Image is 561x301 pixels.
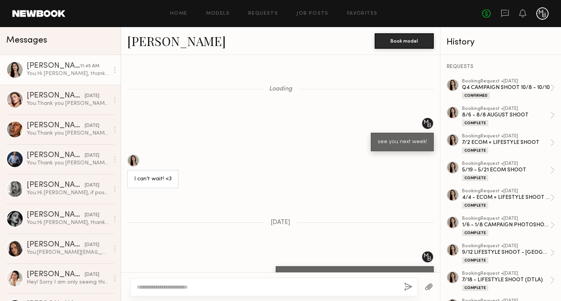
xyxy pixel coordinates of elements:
div: booking Request • [DATE] [462,216,550,221]
div: [DATE] [85,212,99,219]
a: [PERSON_NAME] [127,32,226,49]
div: [PERSON_NAME] [27,211,85,219]
div: booking Request • [DATE] [462,79,550,84]
div: [PERSON_NAME] [27,62,80,70]
div: [PERSON_NAME] [27,181,85,189]
div: You: Thank you [PERSON_NAME]! [27,130,109,137]
div: [DATE] [85,152,99,159]
div: booking Request • [DATE] [462,106,550,111]
span: Messages [6,36,47,45]
div: [PERSON_NAME] [27,122,85,130]
div: Complete [462,175,488,181]
div: 7/18 - LIFESTYLE SHOOT (DTLA) [462,276,550,284]
a: bookingRequest •[DATE]4/4 - ECOM + LIFESTYLE SHOOT / DTLAComplete [462,189,555,209]
a: bookingRequest •[DATE]Q4 CAMPAIGN SHOOT 10/8 - 10/10Confirmed [462,79,555,99]
div: 8/6 - 8/8 AUGUST SHOOT [462,111,550,119]
div: [DATE] [85,241,99,249]
a: Favorites [347,11,378,16]
div: Complete [462,285,488,291]
div: booking Request • [DATE] [462,161,550,166]
div: [DATE] [85,271,99,279]
div: [DATE] [85,92,99,100]
div: booking Request • [DATE] [462,134,550,139]
span: Loading [269,86,292,92]
div: You: Thank you [PERSON_NAME]! Sending the booking request now. [27,159,109,167]
div: Complete [462,147,488,154]
div: booking Request • [DATE] [462,244,550,249]
a: bookingRequest •[DATE]7/18 - LIFESTYLE SHOOT (DTLA)Complete [462,271,555,291]
a: bookingRequest •[DATE]9/12 LIFESTYLE SHOOT - [GEOGRAPHIC_DATA]Complete [462,244,555,263]
a: Home [170,11,188,16]
div: [DATE] [85,122,99,130]
div: [DATE] [85,182,99,189]
div: Confirmed [462,92,490,99]
div: Complete [462,120,488,126]
a: bookingRequest •[DATE]7/2 ECOM + LIFESTYLE SHOOTComplete [462,134,555,154]
div: 4/4 - ECOM + LIFESTYLE SHOOT / DTLA [462,194,550,201]
div: History [447,38,555,47]
a: bookingRequest •[DATE]5/19 - 5/21 ECOM SHOOTComplete [462,161,555,181]
a: Job Posts [297,11,329,16]
div: 1/6 - 1/8 CAMPAIGN PHOTOSHOOT [462,221,550,229]
div: You: Hi [PERSON_NAME], if possible can you please fill out and sign back our release agreement fo... [27,189,109,197]
div: Complete [462,202,488,209]
div: 9/12 LIFESTYLE SHOOT - [GEOGRAPHIC_DATA] [462,249,550,256]
button: Book model [375,33,434,49]
div: Complete [462,230,488,236]
div: I can’t wait! <3 [134,175,172,184]
div: You: Hi [PERSON_NAME], thank you for informing us. Our casting closed for this [DATE]. But I am m... [27,219,109,226]
div: 11:45 AM [80,63,99,70]
div: [PERSON_NAME] [27,92,85,100]
div: [PERSON_NAME] [27,271,85,279]
a: bookingRequest •[DATE]8/6 - 8/8 AUGUST SHOOTComplete [462,106,555,126]
a: Models [206,11,230,16]
div: Hey! Sorry I am only seeing this now. I am definitely interested. Is the shoot a few days? [27,279,109,286]
div: booking Request • [DATE] [462,189,550,194]
div: Complete [462,257,488,263]
a: bookingRequest •[DATE]1/6 - 1/8 CAMPAIGN PHOTOSHOOTComplete [462,216,555,236]
div: You: Thank you [PERSON_NAME]! We will see you then. [DATE] we will send details regarding the sho... [27,100,109,107]
div: 7/2 ECOM + LIFESTYLE SHOOT [462,139,550,146]
div: You: Hi [PERSON_NAME], thank you!! Received. [27,70,109,77]
div: [PERSON_NAME] [27,152,85,159]
span: [DATE] [271,219,290,226]
div: 5/19 - 5/21 ECOM SHOOT [462,166,550,174]
div: REQUESTS [447,64,555,70]
a: Requests [248,11,278,16]
div: [PERSON_NAME] [27,241,85,249]
a: Book model [375,37,434,44]
div: booking Request • [DATE] [462,271,550,276]
div: You: [PERSON_NAME][EMAIL_ADDRESS][DOMAIN_NAME] is great [27,249,109,256]
div: see you next week! [378,138,427,147]
div: Q4 CAMPAIGN SHOOT 10/8 - 10/10 [462,84,550,91]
